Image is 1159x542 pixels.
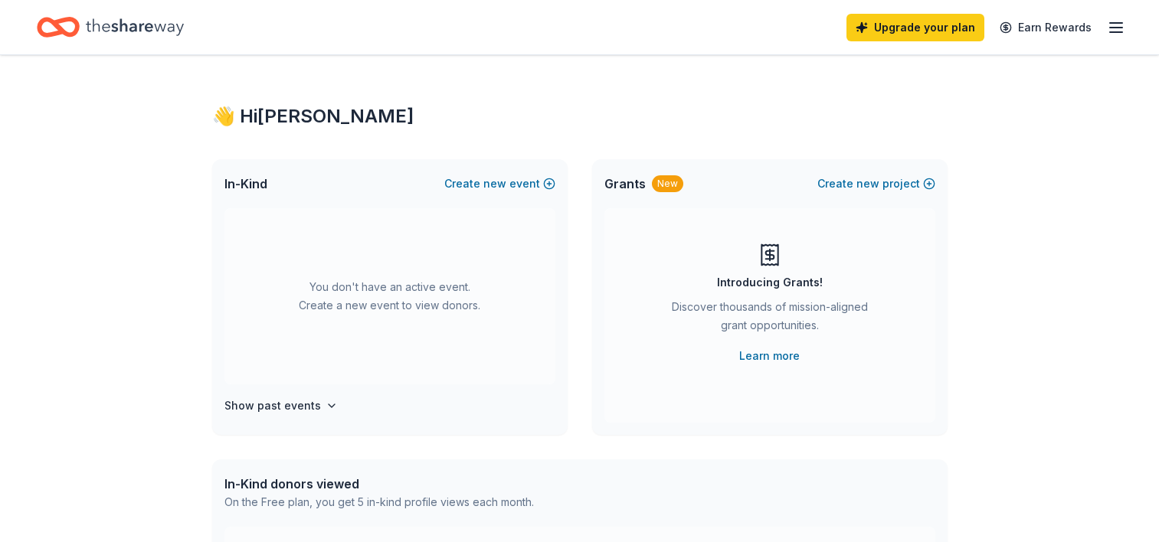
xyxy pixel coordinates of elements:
[224,397,321,415] h4: Show past events
[717,273,823,292] div: Introducing Grants!
[604,175,646,193] span: Grants
[37,9,184,45] a: Home
[739,347,800,365] a: Learn more
[483,175,506,193] span: new
[990,14,1101,41] a: Earn Rewards
[856,175,879,193] span: new
[224,397,338,415] button: Show past events
[666,298,874,341] div: Discover thousands of mission-aligned grant opportunities.
[212,104,948,129] div: 👋 Hi [PERSON_NAME]
[444,175,555,193] button: Createnewevent
[652,175,683,192] div: New
[224,493,534,511] div: On the Free plan, you get 5 in-kind profile views each month.
[224,208,555,384] div: You don't have an active event. Create a new event to view donors.
[224,475,534,493] div: In-Kind donors viewed
[846,14,984,41] a: Upgrade your plan
[224,175,267,193] span: In-Kind
[817,175,935,193] button: Createnewproject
